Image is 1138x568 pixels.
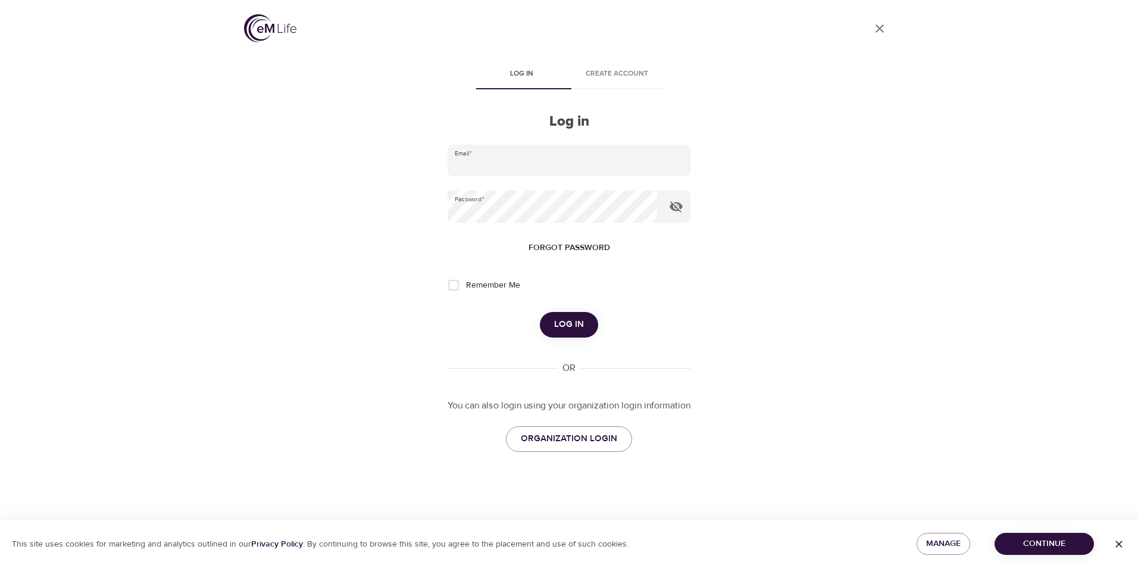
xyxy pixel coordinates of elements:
button: Manage [917,533,970,555]
button: Forgot password [524,237,615,259]
h2: Log in [448,113,690,130]
button: Continue [995,533,1094,555]
a: ORGANIZATION LOGIN [506,426,632,451]
div: OR [558,361,580,375]
span: ORGANIZATION LOGIN [521,431,617,447]
span: Create account [576,68,657,80]
img: logo [244,14,296,42]
button: Log in [540,312,598,337]
span: Log in [481,68,562,80]
span: Remember Me [466,279,520,292]
div: disabled tabs example [448,61,690,89]
span: Forgot password [529,241,610,255]
span: Manage [926,536,961,551]
p: You can also login using your organization login information [448,399,690,413]
a: close [865,14,894,43]
a: Privacy Policy [251,539,303,550]
span: Continue [1004,536,1084,551]
span: Log in [554,317,584,332]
